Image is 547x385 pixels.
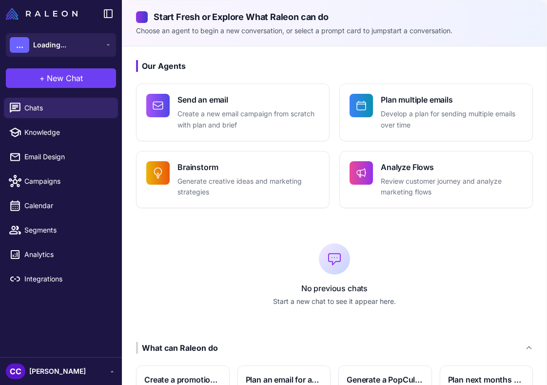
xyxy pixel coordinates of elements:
[136,84,330,141] button: Send an emailCreate a new email campaign from scratch with plan and brief
[24,127,110,138] span: Knowledge
[47,72,83,84] span: New Chat
[39,72,45,84] span: +
[177,94,319,106] h4: Send an email
[24,176,110,187] span: Campaigns
[136,282,533,294] p: No previous chats
[4,269,118,289] a: Integrations
[24,225,110,235] span: Segments
[24,249,110,260] span: Analytics
[339,84,533,141] button: Plan multiple emailsDevelop a plan for sending multiple emails over time
[6,8,81,20] a: Raleon Logo
[339,151,533,209] button: Analyze FlowsReview customer journey and analyze marketing flows
[24,103,110,113] span: Chats
[24,200,110,211] span: Calendar
[4,171,118,192] a: Campaigns
[24,151,110,162] span: Email Design
[177,161,319,173] h4: Brainstorm
[136,10,533,23] h2: Start Fresh or Explore What Raleon can do
[4,195,118,216] a: Calendar
[4,147,118,167] a: Email Design
[6,68,116,88] button: +New Chat
[6,364,25,379] div: CC
[6,33,116,57] button: ...Loading...
[381,161,523,173] h4: Analyze Flows
[4,244,118,265] a: Analytics
[4,98,118,118] a: Chats
[33,40,66,50] span: Loading...
[4,220,118,240] a: Segments
[136,342,218,354] div: What can Raleon do
[136,151,330,209] button: BrainstormGenerate creative ideas and marketing strategies
[10,37,29,53] div: ...
[381,94,523,106] h4: Plan multiple emails
[136,296,533,307] p: Start a new chat to see it appear here.
[177,176,319,198] p: Generate creative ideas and marketing strategies
[24,274,110,284] span: Integrations
[177,108,319,131] p: Create a new email campaign from scratch with plan and brief
[381,108,523,131] p: Develop a plan for sending multiple emails over time
[136,60,533,72] h3: Our Agents
[136,25,533,36] p: Choose an agent to begin a new conversation, or select a prompt card to jumpstart a conversation.
[381,176,523,198] p: Review customer journey and analyze marketing flows
[29,366,86,377] span: [PERSON_NAME]
[4,122,118,143] a: Knowledge
[6,8,78,20] img: Raleon Logo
